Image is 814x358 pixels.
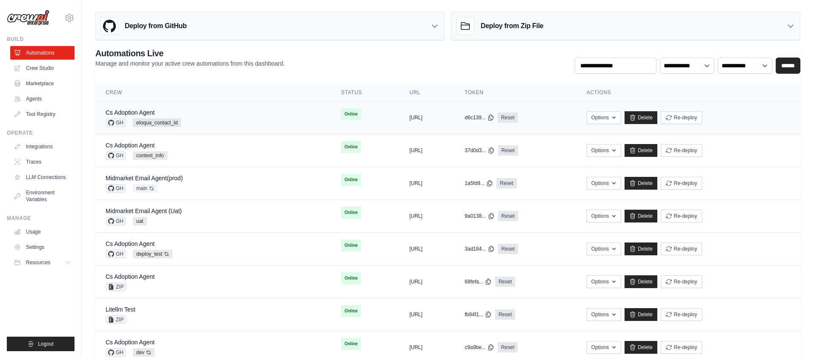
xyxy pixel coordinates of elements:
div: Build [7,36,75,43]
span: ZIP [106,283,126,291]
button: Options [587,275,621,288]
button: Re-deploy [661,144,702,157]
span: Logout [38,341,54,347]
span: GH [106,184,126,193]
button: Options [587,243,621,255]
span: Online [341,240,361,251]
a: LLM Connections [10,170,75,184]
a: Integrations [10,140,75,153]
span: main [133,184,158,193]
span: GH [106,118,126,127]
span: Online [341,108,361,120]
span: GH [106,151,126,160]
h3: Deploy from GitHub [125,21,186,31]
button: Options [587,177,621,190]
button: Re-deploy [661,275,702,288]
button: Re-deploy [661,177,702,190]
button: fb94f1... [465,311,492,318]
span: GH [106,250,126,258]
button: Re-deploy [661,111,702,124]
img: Logo [7,10,49,26]
th: Status [331,84,399,101]
span: Online [341,305,361,317]
th: Actions [576,84,800,101]
a: Reset [498,211,518,221]
a: Delete [625,111,657,124]
a: Delete [625,243,657,255]
span: Online [341,174,361,186]
a: Cs Adoption Agent [106,109,155,116]
a: Automations [10,46,75,60]
button: Logout [7,337,75,351]
button: Re-deploy [661,341,702,354]
button: Re-deploy [661,210,702,222]
span: eloqua_contact_id [133,118,181,127]
span: Online [341,272,361,284]
button: 37d0d3... [465,147,495,154]
button: Resources [10,256,75,269]
span: ZIP [106,315,126,324]
a: Traces [10,155,75,169]
button: Options [587,144,621,157]
a: Reset [495,309,515,320]
span: GH [106,348,126,357]
a: Environment Variables [10,186,75,206]
button: Options [587,308,621,321]
a: Reset [495,277,515,287]
a: Reset [498,113,518,123]
span: dev [133,348,155,357]
a: Agents [10,92,75,106]
span: context_info [133,151,167,160]
button: 3ad184... [465,245,495,252]
a: Cs Adoption Agent [106,273,155,280]
div: Manage [7,215,75,222]
h2: Automations Live [95,47,285,59]
a: Delete [625,341,657,354]
th: Crew [95,84,331,101]
button: Options [587,210,621,222]
span: Online [341,141,361,153]
a: Midmarket Email Agent (Uat) [106,208,182,214]
p: Manage and monitor your active crew automations from this dashboard. [95,59,285,68]
button: Re-deploy [661,243,702,255]
button: 9a0138... [465,213,495,219]
th: URL [399,84,455,101]
button: d6c139... [465,114,494,121]
span: Online [341,338,361,350]
a: Litellm Test [106,306,135,313]
span: uat [133,217,147,225]
span: Online [341,207,361,219]
a: Delete [625,210,657,222]
h3: Deploy from Zip File [481,21,543,31]
a: Tool Registry [10,107,75,121]
a: Midmarket Email Agent(prod) [106,175,183,182]
div: Operate [7,130,75,136]
a: Delete [625,308,657,321]
a: Marketplace [10,77,75,90]
a: Reset [496,178,516,188]
th: Token [455,84,576,101]
a: Crew Studio [10,61,75,75]
button: 68fefa... [465,278,492,285]
img: GitHub Logo [101,17,118,35]
span: GH [106,217,126,225]
a: Cs Adoption Agent [106,339,155,346]
a: Reset [498,145,518,156]
button: Options [587,111,621,124]
a: Reset [498,342,518,352]
button: 1a5fd9... [465,180,493,187]
span: deploy_test [133,250,172,258]
a: Usage [10,225,75,239]
a: Reset [498,244,518,254]
a: Delete [625,177,657,190]
button: c9a9be... [465,344,494,351]
span: Resources [26,259,50,266]
button: Options [587,341,621,354]
a: Cs Adoption Agent [106,240,155,247]
a: Cs Adoption Agent [106,142,155,149]
a: Settings [10,240,75,254]
button: Re-deploy [661,308,702,321]
a: Delete [625,144,657,157]
a: Delete [625,275,657,288]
